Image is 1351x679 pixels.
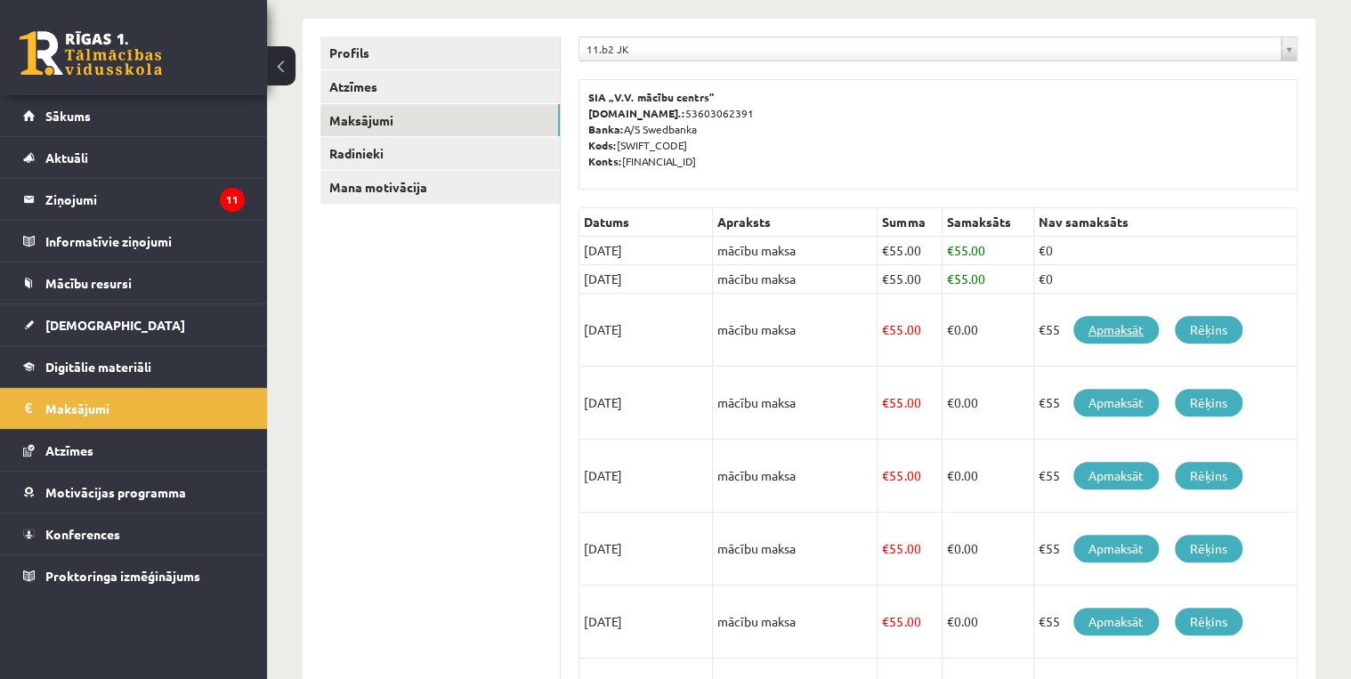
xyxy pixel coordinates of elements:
span: € [947,540,954,556]
td: €55 [1033,586,1297,659]
a: Apmaksāt [1073,389,1159,416]
a: Motivācijas programma [23,472,245,513]
span: Mācību resursi [45,275,132,291]
a: Rīgas 1. Tālmācības vidusskola [20,31,162,76]
a: Maksājumi [320,104,560,137]
a: Rēķins [1175,316,1242,344]
td: 55.00 [878,586,942,659]
a: Mana motivācija [320,171,560,204]
span: Konferences [45,526,120,542]
b: [DOMAIN_NAME].: [588,106,685,120]
a: Atzīmes [23,430,245,471]
td: [DATE] [579,367,713,440]
a: Apmaksāt [1073,316,1159,344]
span: € [882,540,889,556]
a: Rēķins [1175,608,1242,635]
th: Summa [878,208,942,237]
td: €55 [1033,513,1297,586]
a: Rēķins [1175,462,1242,489]
a: Maksājumi [23,388,245,429]
td: 0.00 [942,440,1034,513]
td: 0.00 [942,586,1034,659]
span: € [947,394,954,410]
td: mācību maksa [713,265,878,294]
td: 0.00 [942,513,1034,586]
td: 55.00 [878,367,942,440]
span: Aktuāli [45,150,88,166]
a: [DEMOGRAPHIC_DATA] [23,304,245,345]
p: 53603062391 A/S Swedbanka [SWIFT_CODE] [FINANCIAL_ID] [588,89,1288,169]
td: mācību maksa [713,586,878,659]
td: €55 [1033,367,1297,440]
td: 55.00 [942,265,1034,294]
span: € [882,394,889,410]
span: € [947,242,954,258]
td: [DATE] [579,513,713,586]
td: [DATE] [579,237,713,265]
th: Nav samaksāts [1033,208,1297,237]
span: € [882,613,889,629]
td: 55.00 [878,440,942,513]
th: Datums [579,208,713,237]
td: 55.00 [878,294,942,367]
td: [DATE] [579,294,713,367]
td: mācību maksa [713,440,878,513]
span: € [882,321,889,337]
b: SIA „V.V. mācību centrs” [588,90,716,104]
b: Banka: [588,122,624,136]
span: Proktoringa izmēģinājums [45,568,200,584]
span: Digitālie materiāli [45,359,151,375]
th: Samaksāts [942,208,1034,237]
td: [DATE] [579,265,713,294]
td: mācību maksa [713,513,878,586]
a: Proktoringa izmēģinājums [23,555,245,596]
a: Rēķins [1175,535,1242,562]
span: € [947,271,954,287]
td: mācību maksa [713,237,878,265]
a: Atzīmes [320,70,560,103]
td: mācību maksa [713,294,878,367]
td: 55.00 [878,265,942,294]
span: € [947,467,954,483]
a: Profils [320,36,560,69]
td: 0.00 [942,294,1034,367]
a: Informatīvie ziņojumi [23,221,245,262]
a: Mācību resursi [23,263,245,303]
b: Kods: [588,138,617,152]
legend: Informatīvie ziņojumi [45,221,245,262]
span: € [947,321,954,337]
span: [DEMOGRAPHIC_DATA] [45,317,185,333]
span: Motivācijas programma [45,484,186,500]
a: Ziņojumi11 [23,179,245,220]
td: €0 [1033,237,1297,265]
a: Digitālie materiāli [23,346,245,387]
span: Sākums [45,108,91,124]
a: Konferences [23,513,245,554]
i: 11 [220,188,245,212]
span: € [882,467,889,483]
legend: Ziņojumi [45,179,245,220]
td: €55 [1033,294,1297,367]
span: € [882,271,889,287]
td: €55 [1033,440,1297,513]
td: [DATE] [579,440,713,513]
td: [DATE] [579,586,713,659]
td: 55.00 [942,237,1034,265]
a: Aktuāli [23,137,245,178]
span: € [882,242,889,258]
span: € [947,613,954,629]
a: Apmaksāt [1073,535,1159,562]
b: Konts: [588,154,622,168]
td: 0.00 [942,367,1034,440]
a: Radinieki [320,137,560,170]
a: 11.b2 JK [579,37,1297,61]
a: Rēķins [1175,389,1242,416]
td: 55.00 [878,237,942,265]
a: Sākums [23,95,245,136]
legend: Maksājumi [45,388,245,429]
span: 11.b2 JK [587,37,1274,61]
td: €0 [1033,265,1297,294]
td: mācību maksa [713,367,878,440]
a: Apmaksāt [1073,462,1159,489]
th: Apraksts [713,208,878,237]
